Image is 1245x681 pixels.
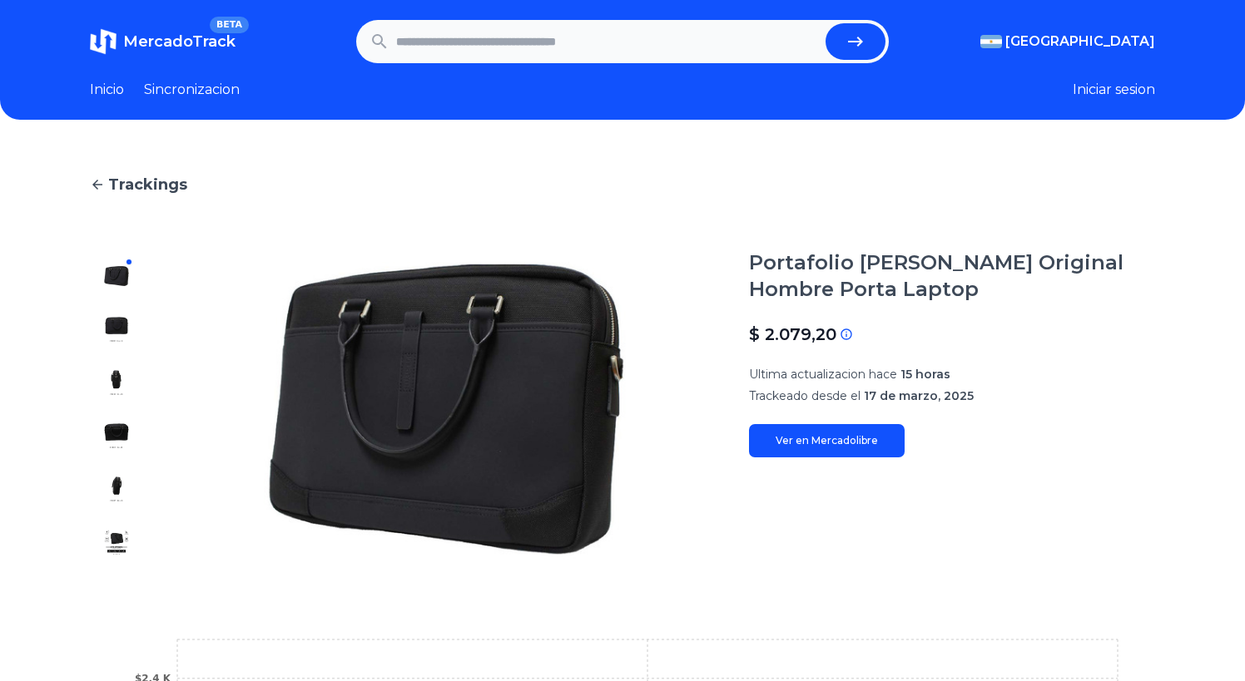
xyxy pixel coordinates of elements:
span: 17 de marzo, 2025 [864,388,974,403]
img: Portafolio Perry Ellis Original Hombre Porta Laptop [103,422,130,449]
p: $ 2.079,20 [749,323,836,346]
img: Portafolio Perry Ellis Original Hombre Porta Laptop [176,249,716,569]
img: Portafolio Perry Ellis Original Hombre Porta Laptop [103,316,130,343]
span: Trackings [108,173,187,196]
button: Iniciar sesion [1073,80,1155,100]
a: Inicio [90,80,124,100]
span: Ultima actualizacion hace [749,367,897,382]
span: MercadoTrack [123,32,236,51]
span: Trackeado desde el [749,388,861,403]
a: Sincronizacion [144,80,240,100]
img: Portafolio Perry Ellis Original Hombre Porta Laptop [103,369,130,396]
a: MercadoTrackBETA [90,28,236,55]
img: Argentina [980,35,1002,48]
span: 15 horas [900,367,950,382]
button: [GEOGRAPHIC_DATA] [980,32,1155,52]
h1: Portafolio [PERSON_NAME] Original Hombre Porta Laptop [749,249,1155,303]
a: Trackings [90,173,1155,196]
span: [GEOGRAPHIC_DATA] [1005,32,1155,52]
img: Portafolio Perry Ellis Original Hombre Porta Laptop [103,476,130,502]
img: Portafolio Perry Ellis Original Hombre Porta Laptop [103,529,130,555]
img: MercadoTrack [90,28,117,55]
img: Portafolio Perry Ellis Original Hombre Porta Laptop [103,263,130,289]
span: BETA [210,17,249,33]
a: Ver en Mercadolibre [749,424,905,457]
